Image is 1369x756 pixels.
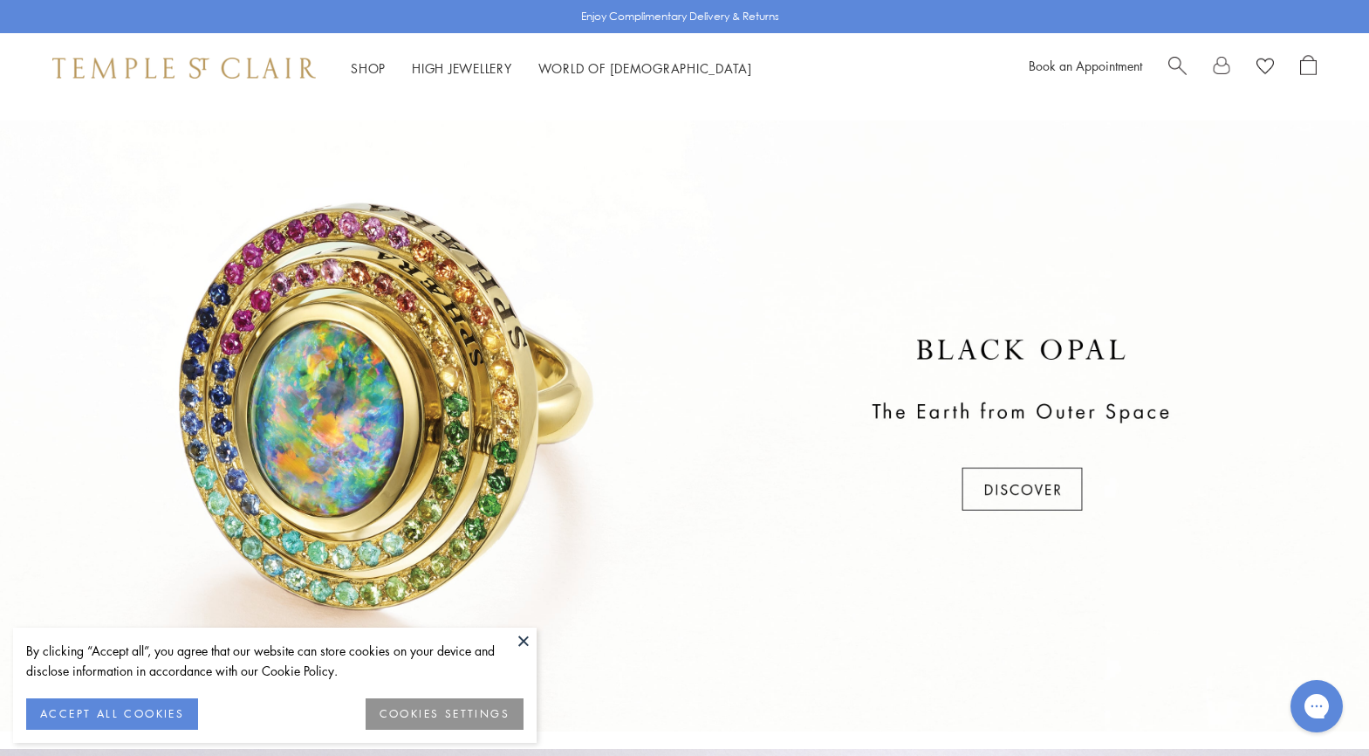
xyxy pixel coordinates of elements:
[1256,55,1274,81] a: View Wishlist
[581,8,779,25] p: Enjoy Complimentary Delivery & Returns
[1168,55,1187,81] a: Search
[351,58,752,79] nav: Main navigation
[1282,674,1352,739] iframe: Gorgias live chat messenger
[26,641,524,681] div: By clicking “Accept all”, you agree that our website can store cookies on your device and disclos...
[412,59,512,77] a: High JewelleryHigh Jewellery
[26,698,198,730] button: ACCEPT ALL COOKIES
[351,59,386,77] a: ShopShop
[1029,57,1142,74] a: Book an Appointment
[366,698,524,730] button: COOKIES SETTINGS
[52,58,316,79] img: Temple St. Clair
[538,59,752,77] a: World of [DEMOGRAPHIC_DATA]World of [DEMOGRAPHIC_DATA]
[1300,55,1317,81] a: Open Shopping Bag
